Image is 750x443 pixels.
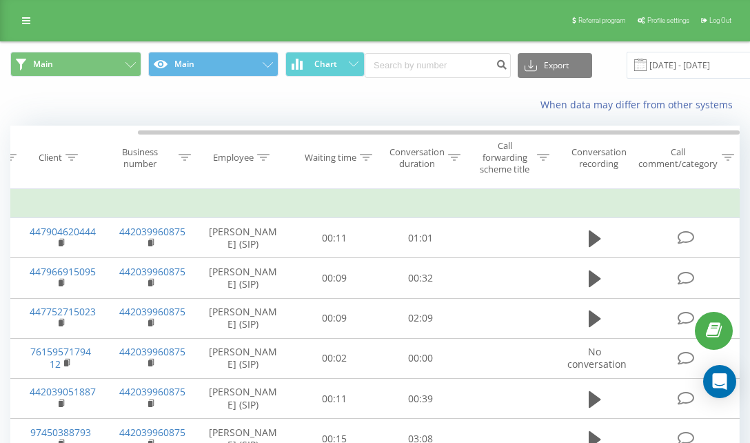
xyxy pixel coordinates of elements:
[30,265,96,278] a: 447966915095
[119,305,185,318] a: 442039960875
[195,298,292,338] td: [PERSON_NAME] (SIP)
[119,345,185,358] a: 442039960875
[195,338,292,378] td: [PERSON_NAME] (SIP)
[30,225,96,238] a: 447904620444
[365,53,511,78] input: Search by number
[703,365,736,398] div: Open Intercom Messenger
[119,426,185,439] a: 442039960875
[647,17,689,24] span: Profile settings
[10,52,141,77] button: Main
[105,146,176,170] div: Business number
[292,218,378,258] td: 00:11
[119,225,185,238] a: 442039960875
[292,258,378,298] td: 00:09
[195,218,292,258] td: [PERSON_NAME] (SIP)
[389,146,445,170] div: Conversation duration
[292,379,378,419] td: 00:11
[518,53,592,78] button: Export
[638,146,718,170] div: Call comment/category
[119,385,185,398] a: 442039960875
[578,17,626,24] span: Referral program
[476,140,534,175] div: Call forwarding scheme title
[33,59,53,70] span: Main
[314,59,337,69] span: Chart
[119,265,185,278] a: 442039960875
[213,152,254,164] div: Employee
[378,258,464,298] td: 00:32
[565,146,632,170] div: Conversation recording
[378,338,464,378] td: 00:00
[378,379,464,419] td: 00:39
[378,218,464,258] td: 01:01
[30,345,91,371] a: 7615957179412
[378,298,464,338] td: 02:09
[709,17,731,24] span: Log Out
[30,305,96,318] a: 447752715023
[195,379,292,419] td: [PERSON_NAME] (SIP)
[292,298,378,338] td: 00:09
[305,152,356,164] div: Waiting time
[30,385,96,398] a: 442039051887
[567,345,627,371] span: No conversation
[285,52,365,77] button: Chart
[30,426,91,439] a: 97450388793
[39,152,62,164] div: Client
[292,338,378,378] td: 00:02
[540,98,740,111] a: When data may differ from other systems
[148,52,279,77] button: Main
[195,258,292,298] td: [PERSON_NAME] (SIP)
